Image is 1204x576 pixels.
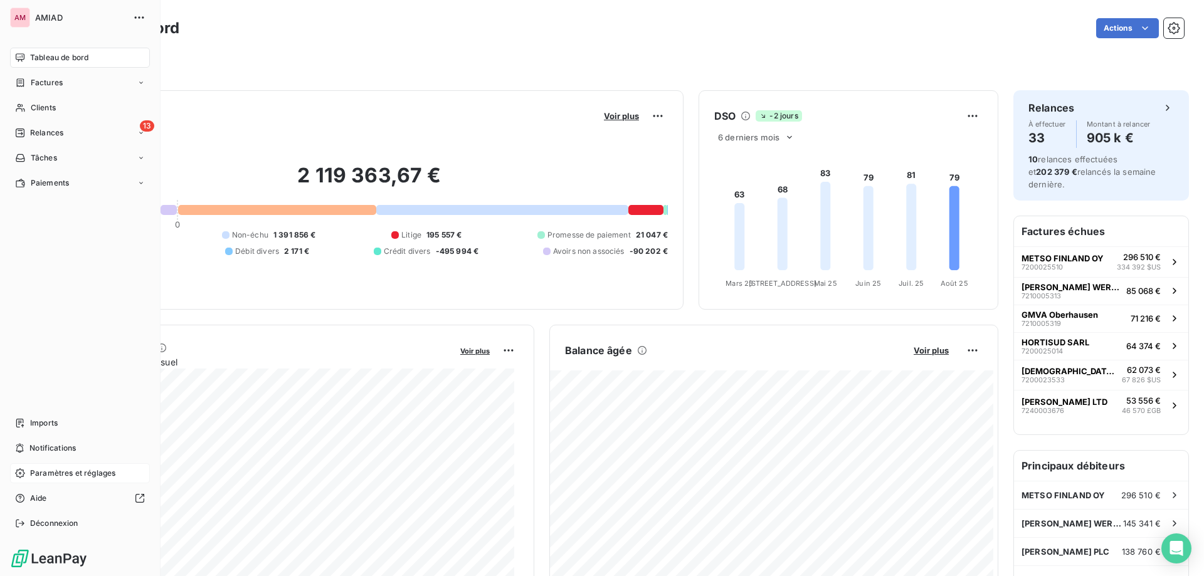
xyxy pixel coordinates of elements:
[273,229,316,241] span: 1 391 856 €
[1022,490,1105,500] span: METSO FINLAND OY
[1014,277,1188,305] button: [PERSON_NAME] WERFT GmbH721000531385 068 €
[1087,128,1151,148] h4: 905 k €
[1127,365,1161,375] span: 62 073 €
[910,345,953,356] button: Voir plus
[1014,216,1188,246] h6: Factures échues
[71,355,451,369] span: Chiffre d'affaires mensuel
[1022,320,1061,327] span: 7210005319
[630,246,668,257] span: -90 202 €
[401,229,421,241] span: Litige
[1122,375,1161,385] span: 67 826 $US
[384,246,431,257] span: Crédit divers
[1161,533,1191,563] div: Open Intercom Messenger
[1014,451,1188,481] h6: Principaux débiteurs
[914,345,949,355] span: Voir plus
[30,127,63,139] span: Relances
[71,163,668,201] h2: 2 119 363,67 €
[553,246,625,257] span: Avoirs non associés
[30,518,78,529] span: Déconnexion
[235,246,279,257] span: Débit divers
[756,110,801,122] span: -2 jours
[1028,154,1156,189] span: relances effectuées et relancés la semaine dernière.
[1022,397,1107,407] span: [PERSON_NAME] LTD
[31,102,56,113] span: Clients
[1126,395,1161,406] span: 53 556 €
[1022,376,1065,384] span: 7200023533
[1126,286,1161,296] span: 85 068 €
[31,152,57,164] span: Tâches
[1028,120,1066,128] span: À effectuer
[30,52,88,63] span: Tableau de bord
[1022,337,1089,347] span: HORTISUD SARL
[714,108,736,123] h6: DSO
[29,442,76,454] span: Notifications
[1022,282,1121,292] span: [PERSON_NAME] WERFT GmbH
[1014,305,1188,332] button: GMVA Oberhausen721000531971 216 €
[1121,490,1161,500] span: 296 510 €
[1123,518,1161,528] span: 145 341 €
[10,463,150,483] a: Paramètres et réglages
[10,413,150,433] a: Imports
[232,229,268,241] span: Non-échu
[1022,292,1061,300] span: 7210005313
[35,13,125,23] span: AMIAD
[10,123,150,143] a: 13Relances
[1022,518,1123,528] span: [PERSON_NAME] WERFT GmbH
[1126,341,1161,351] span: 64 374 €
[30,468,115,479] span: Paramètres et réglages
[1014,390,1188,421] button: [PERSON_NAME] LTD724000367653 556 €46 570 £GB
[1022,366,1117,376] span: [DEMOGRAPHIC_DATA] SA
[10,8,30,28] div: AM
[941,279,968,288] tspan: Août 25
[1123,252,1161,262] span: 296 510 €
[1087,120,1151,128] span: Montant à relancer
[1036,167,1077,177] span: 202 379 €
[604,111,639,121] span: Voir plus
[1022,253,1104,263] span: METSO FINLAND OY
[1022,547,1110,557] span: [PERSON_NAME] PLC
[140,120,154,132] span: 13
[10,548,88,568] img: Logo LeanPay
[1014,246,1188,277] button: METSO FINLAND OY7200025510296 510 €334 392 $US
[1028,100,1074,115] h6: Relances
[726,279,753,288] tspan: Mars 25
[547,229,631,241] span: Promesse de paiement
[436,246,479,257] span: -495 994 €
[460,347,490,355] span: Voir plus
[855,279,881,288] tspan: Juin 25
[1096,18,1159,38] button: Actions
[718,132,779,142] span: 6 derniers mois
[10,98,150,118] a: Clients
[10,148,150,168] a: Tâches
[30,417,58,429] span: Imports
[1028,128,1066,148] h4: 33
[814,279,837,288] tspan: Mai 25
[1022,407,1064,414] span: 7240003676
[1022,263,1063,271] span: 7200025510
[457,345,494,356] button: Voir plus
[600,110,643,122] button: Voir plus
[1014,332,1188,360] button: HORTISUD SARL720002501464 374 €
[284,246,309,257] span: 2 171 €
[30,493,47,504] span: Aide
[31,77,63,88] span: Factures
[1028,154,1038,164] span: 10
[426,229,462,241] span: 195 557 €
[1022,347,1063,355] span: 7200025014
[1117,262,1161,273] span: 334 392 $US
[10,73,150,93] a: Factures
[565,343,632,358] h6: Balance âgée
[1131,313,1161,323] span: 71 216 €
[1122,547,1161,557] span: 138 760 €
[749,279,816,288] tspan: [STREET_ADDRESS]
[175,219,180,229] span: 0
[1022,310,1098,320] span: GMVA Oberhausen
[636,229,668,241] span: 21 047 €
[10,488,150,508] a: Aide
[31,177,69,189] span: Paiements
[10,48,150,68] a: Tableau de bord
[1014,360,1188,390] button: [DEMOGRAPHIC_DATA] SA720002353362 073 €67 826 $US
[10,173,150,193] a: Paiements
[1122,406,1161,416] span: 46 570 £GB
[899,279,924,288] tspan: Juil. 25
